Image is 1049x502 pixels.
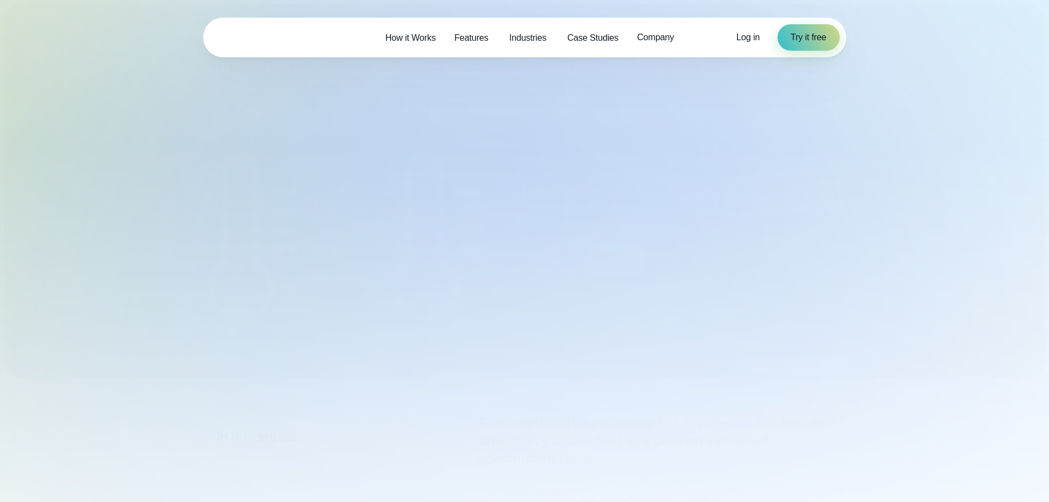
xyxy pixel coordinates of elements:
span: How it Works [385,31,436,45]
span: Log in [736,33,759,42]
span: Features [454,31,488,45]
a: Try it free [778,24,840,51]
a: Log in [736,31,759,44]
span: Industries [509,31,546,45]
a: Case Studies [558,26,628,49]
span: Case Studies [567,31,618,45]
a: How it Works [376,26,445,49]
span: Try it free [791,31,827,44]
span: Company [637,31,674,44]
